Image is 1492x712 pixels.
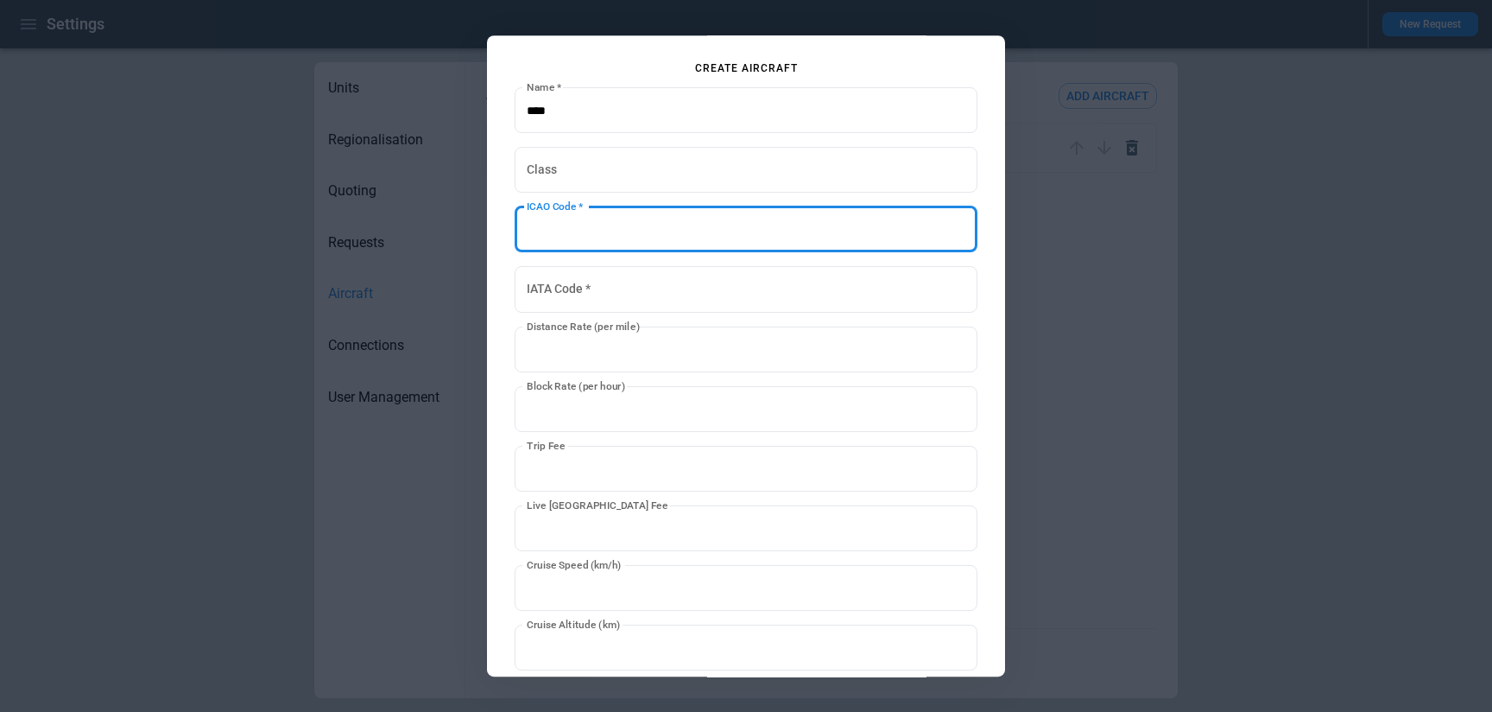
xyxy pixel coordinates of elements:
[527,498,668,512] label: Live [GEOGRAPHIC_DATA] Fee
[527,617,620,632] label: Cruise Altitude (km)
[527,79,561,94] label: Name
[527,378,625,393] label: Block Rate (per hour)
[527,438,566,453] label: Trip Fee
[527,199,583,213] label: ICAO Code
[695,63,798,73] p: Create Aircraft
[527,319,640,334] label: Distance Rate (per mile)
[527,557,622,572] label: Cruise Speed (km/h)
